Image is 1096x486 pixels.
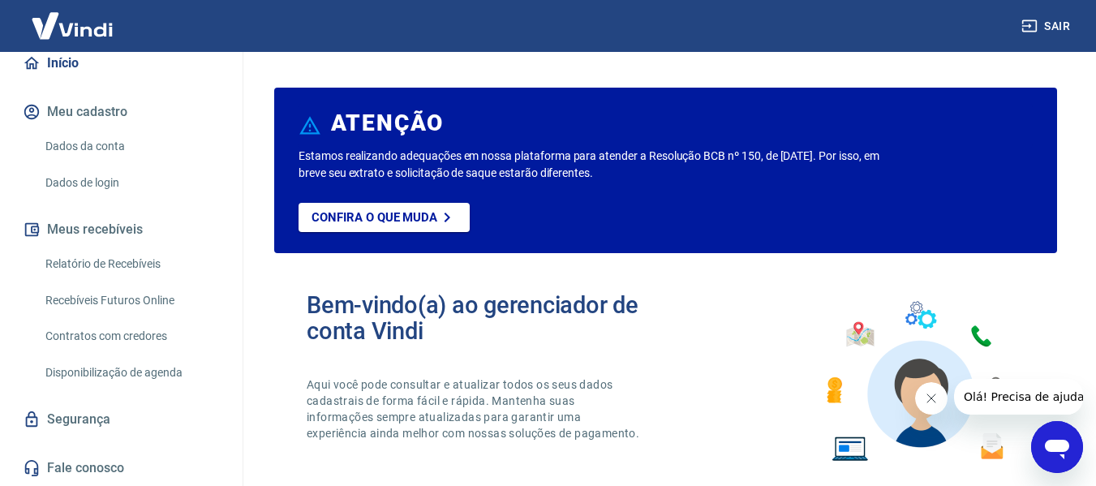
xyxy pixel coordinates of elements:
a: Confira o que muda [299,203,470,232]
a: Recebíveis Futuros Online [39,284,223,317]
iframe: Botão para abrir a janela de mensagens [1031,421,1083,473]
h2: Bem-vindo(a) ao gerenciador de conta Vindi [307,292,666,344]
a: Início [19,45,223,81]
button: Sair [1018,11,1077,41]
img: Imagem de um avatar masculino com diversos icones exemplificando as funcionalidades do gerenciado... [812,292,1025,471]
a: Disponibilização de agenda [39,356,223,389]
span: Olá! Precisa de ajuda? [10,11,136,24]
p: Aqui você pode consultar e atualizar todos os seus dados cadastrais de forma fácil e rápida. Mant... [307,376,643,441]
a: Contratos com credores [39,320,223,353]
p: Estamos realizando adequações em nossa plataforma para atender a Resolução BCB nº 150, de [DATE].... [299,148,886,182]
a: Dados de login [39,166,223,200]
iframe: Fechar mensagem [915,382,948,415]
button: Meu cadastro [19,94,223,130]
a: Dados da conta [39,130,223,163]
a: Relatório de Recebíveis [39,247,223,281]
a: Fale conosco [19,450,223,486]
p: Confira o que muda [312,210,437,225]
a: Segurança [19,402,223,437]
h6: ATENÇÃO [331,115,444,131]
img: Vindi [19,1,125,50]
iframe: Mensagem da empresa [954,379,1083,415]
button: Meus recebíveis [19,212,223,247]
